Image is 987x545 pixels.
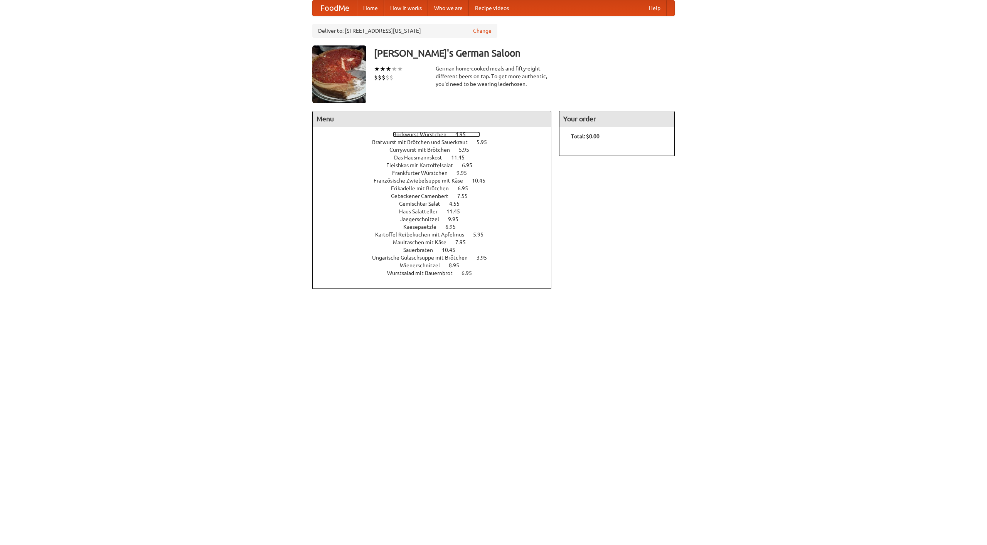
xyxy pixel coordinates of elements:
[374,73,378,82] li: $
[459,147,477,153] span: 5.95
[375,231,472,238] span: Kartoffel Reibekuchen mit Apfelmus
[387,270,460,276] span: Wurstsalad mit Bauernbrot
[455,239,473,245] span: 7.95
[378,73,382,82] li: $
[384,0,428,16] a: How it works
[446,208,468,215] span: 11.45
[477,139,495,145] span: 5.95
[403,247,470,253] a: Sauerbraten 10.45
[448,216,466,222] span: 9.95
[372,139,501,145] a: Bratwurst mit Brötchen und Sauerkraut 5.95
[559,111,674,127] h4: Your order
[449,262,467,268] span: 8.95
[393,131,480,138] a: Bockwurst Würstchen 4.95
[643,0,667,16] a: Help
[399,208,445,215] span: Haus Salatteller
[462,162,480,168] span: 6.95
[357,0,384,16] a: Home
[436,65,551,88] div: German home-cooked meals and fifty-eight different beers on tap. To get more authentic, you'd nee...
[393,239,454,245] span: Maultaschen mit Käse
[469,0,515,16] a: Recipe videos
[442,247,463,253] span: 10.45
[386,65,391,73] li: ★
[393,131,454,138] span: Bockwurst Würstchen
[461,270,480,276] span: 6.95
[473,231,491,238] span: 5.95
[391,65,397,73] li: ★
[374,45,675,61] h3: [PERSON_NAME]'s German Saloon
[403,224,444,230] span: Kaesepaetzle
[399,208,474,215] a: Haus Salatteller 11.45
[458,185,476,191] span: 6.95
[400,216,473,222] a: Jaegerschnitzel 9.95
[428,0,469,16] a: Who we are
[397,65,403,73] li: ★
[380,65,386,73] li: ★
[386,162,461,168] span: Fleishkas mit Kartoffelsalat
[389,147,458,153] span: Currywurst mit Brötchen
[400,262,473,268] a: Wienerschnitzel 8.95
[386,162,487,168] a: Fleishkas mit Kartoffelsalat 6.95
[451,154,472,161] span: 11.45
[472,178,493,184] span: 10.45
[389,147,483,153] a: Currywurst mit Brötchen 5.95
[571,133,600,139] b: Total: $0.00
[372,255,475,261] span: Ungarische Gulaschsuppe mit Brötchen
[392,170,481,176] a: Frankfurter Würstchen 9.95
[473,27,492,35] a: Change
[456,170,475,176] span: 9.95
[313,0,357,16] a: FoodMe
[477,255,495,261] span: 3.95
[403,224,470,230] a: Kaesepaetzle 6.95
[391,193,482,199] a: Gebackener Camenbert 7.55
[372,139,475,145] span: Bratwurst mit Brötchen und Sauerkraut
[391,185,482,191] a: Frikadelle mit Brötchen 6.95
[399,201,474,207] a: Gemischter Salat 4.55
[400,262,448,268] span: Wienerschnitzel
[403,247,441,253] span: Sauerbraten
[389,73,393,82] li: $
[394,154,450,161] span: Das Hausmannskost
[445,224,463,230] span: 6.95
[455,131,473,138] span: 4.95
[312,24,497,38] div: Deliver to: [STREET_ADDRESS][US_STATE]
[372,255,501,261] a: Ungarische Gulaschsuppe mit Brötchen 3.95
[375,231,498,238] a: Kartoffel Reibekuchen mit Apfelmus 5.95
[387,270,486,276] a: Wurstsalad mit Bauernbrot 6.95
[393,239,480,245] a: Maultaschen mit Käse 7.95
[457,193,475,199] span: 7.55
[386,73,389,82] li: $
[392,170,455,176] span: Frankfurter Würstchen
[312,45,366,103] img: angular.jpg
[400,216,447,222] span: Jaegerschnitzel
[382,73,386,82] li: $
[374,178,471,184] span: Französische Zwiebelsuppe mit Käse
[391,193,456,199] span: Gebackener Camenbert
[394,154,479,161] a: Das Hausmannskost 11.45
[313,111,551,127] h4: Menu
[399,201,448,207] span: Gemischter Salat
[391,185,456,191] span: Frikadelle mit Brötchen
[449,201,467,207] span: 4.55
[374,178,500,184] a: Französische Zwiebelsuppe mit Käse 10.45
[374,65,380,73] li: ★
